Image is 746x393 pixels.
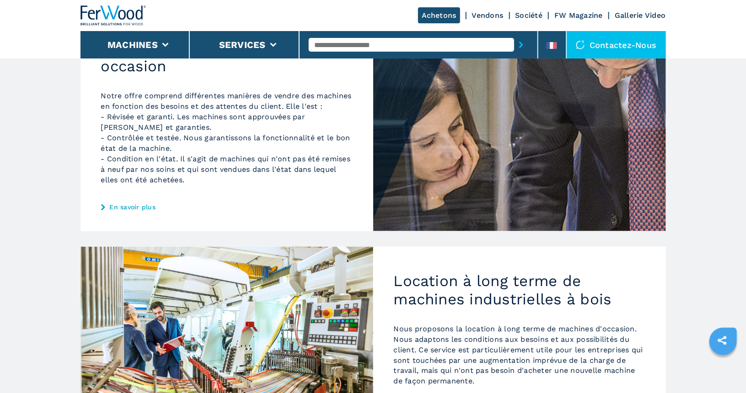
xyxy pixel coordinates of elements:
[567,31,666,58] div: Contactez-nous
[472,11,504,20] a: Vendons
[101,90,353,185] p: Notre offre comprend différentes manières de vendre des machines en fonction des besoins et des a...
[418,7,460,23] a: Achetons
[514,34,528,55] button: submit-button
[394,324,645,387] p: Nous proposons la location à long terme de machines d'occasion. Nous adaptons les conditions aux ...
[515,11,543,20] a: Société
[81,5,146,26] img: Ferwood
[219,39,266,50] button: Services
[107,39,158,50] button: Machines
[576,40,585,49] img: Contactez-nous
[373,14,666,231] img: Vente de machines à bois occasion
[554,11,603,20] a: FW Magazine
[394,272,645,308] h2: Location à long terme de machines industrielles à bois
[707,352,739,386] iframe: Chat
[101,203,353,211] a: En savoir plus
[615,11,666,20] a: Gallerie Video
[711,329,734,352] a: sharethis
